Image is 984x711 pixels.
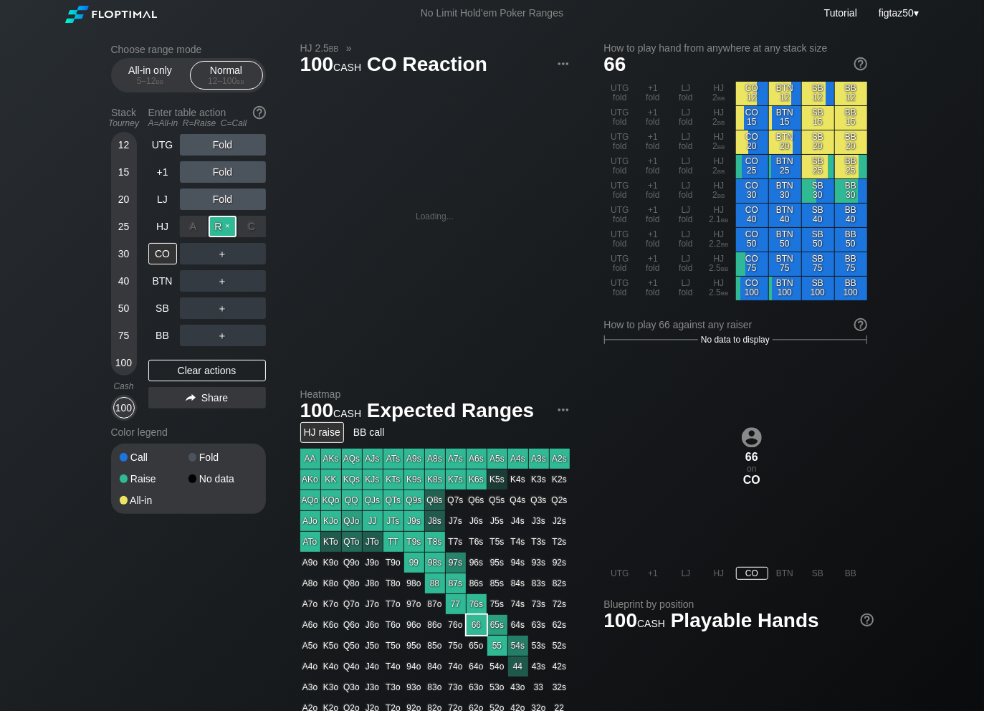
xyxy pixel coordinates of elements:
[550,553,570,573] div: 92s
[180,270,266,292] div: ＋
[342,469,362,490] div: KQs
[835,179,867,203] div: BB 30
[769,130,801,154] div: BTN 20
[835,204,867,227] div: BB 40
[508,594,528,614] div: 74s
[721,263,729,273] span: bb
[703,106,735,130] div: HJ 2
[321,553,341,573] div: K9o
[113,397,135,419] div: 100
[717,117,725,127] span: bb
[701,335,770,345] span: No data to display
[550,615,570,635] div: 62s
[637,82,669,105] div: +1 fold
[252,105,267,120] img: help.32db89a4.svg
[333,58,361,74] span: cash
[717,92,725,102] span: bb
[118,62,183,89] div: All-in only
[237,76,244,86] span: bb
[736,277,768,300] div: CO 100
[742,427,762,447] img: icon-avatar.b40e07d9.svg
[446,490,466,510] div: Q7s
[717,141,725,151] span: bb
[148,134,177,156] div: UTG
[383,511,403,531] div: JTs
[338,42,359,54] span: »
[404,469,424,490] div: K9s
[637,228,669,252] div: +1 fold
[875,5,921,21] div: ▾
[222,222,231,229] span: ✕
[604,42,867,54] h2: How to play hand from anywhere at any stack size
[670,106,702,130] div: LJ fold
[404,615,424,635] div: 96o
[769,155,801,178] div: BTN 25
[736,179,768,203] div: CO 30
[148,101,266,134] div: Enter table action
[736,567,768,580] div: CO
[853,56,869,72] img: help.32db89a4.svg
[363,553,383,573] div: J9o
[703,179,735,203] div: HJ 2
[446,615,466,635] div: 76o
[637,614,665,630] span: cash
[188,474,257,484] div: No data
[148,297,177,319] div: SB
[508,469,528,490] div: K4s
[300,388,570,400] h2: Heatmap
[350,422,388,443] div: BB call
[113,352,135,373] div: 100
[416,211,454,221] div: Loading...
[148,118,266,128] div: A=All-in R=Raise C=Call
[467,594,487,614] div: 76s
[329,42,338,54] span: bb
[550,490,570,510] div: Q2s
[238,216,266,237] div: C
[703,228,735,252] div: HJ 2.2
[604,598,874,610] h2: Blueprint by position
[604,155,636,178] div: UTG fold
[321,615,341,635] div: K6o
[467,573,487,593] div: 86s
[736,82,768,105] div: CO 12
[487,553,507,573] div: 95s
[637,106,669,130] div: +1 fold
[113,216,135,237] div: 25
[321,469,341,490] div: KK
[670,252,702,276] div: LJ fold
[425,469,445,490] div: K8s
[148,243,177,264] div: CO
[363,469,383,490] div: KJs
[487,449,507,469] div: A5s
[529,615,549,635] div: 63s
[717,166,725,176] span: bb
[703,204,735,227] div: HJ 2.1
[550,511,570,531] div: J2s
[670,567,702,580] div: LJ
[383,594,403,614] div: T7o
[111,421,266,444] div: Color legend
[637,567,669,580] div: +1
[487,469,507,490] div: K5s
[835,82,867,105] div: BB 12
[604,179,636,203] div: UTG fold
[209,216,237,237] div: R
[859,612,875,628] img: help.32db89a4.svg
[148,216,177,237] div: HJ
[717,190,725,200] span: bb
[604,106,636,130] div: UTG fold
[446,449,466,469] div: A7s
[670,155,702,178] div: LJ fold
[196,76,257,86] div: 12 – 100
[148,189,177,210] div: LJ
[404,594,424,614] div: 97o
[736,204,768,227] div: CO 40
[835,155,867,178] div: BB 25
[529,490,549,510] div: Q3s
[736,252,768,276] div: CO 75
[363,490,383,510] div: QJs
[487,573,507,593] div: 85s
[637,277,669,300] div: +1 fold
[529,573,549,593] div: 83s
[508,490,528,510] div: Q4s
